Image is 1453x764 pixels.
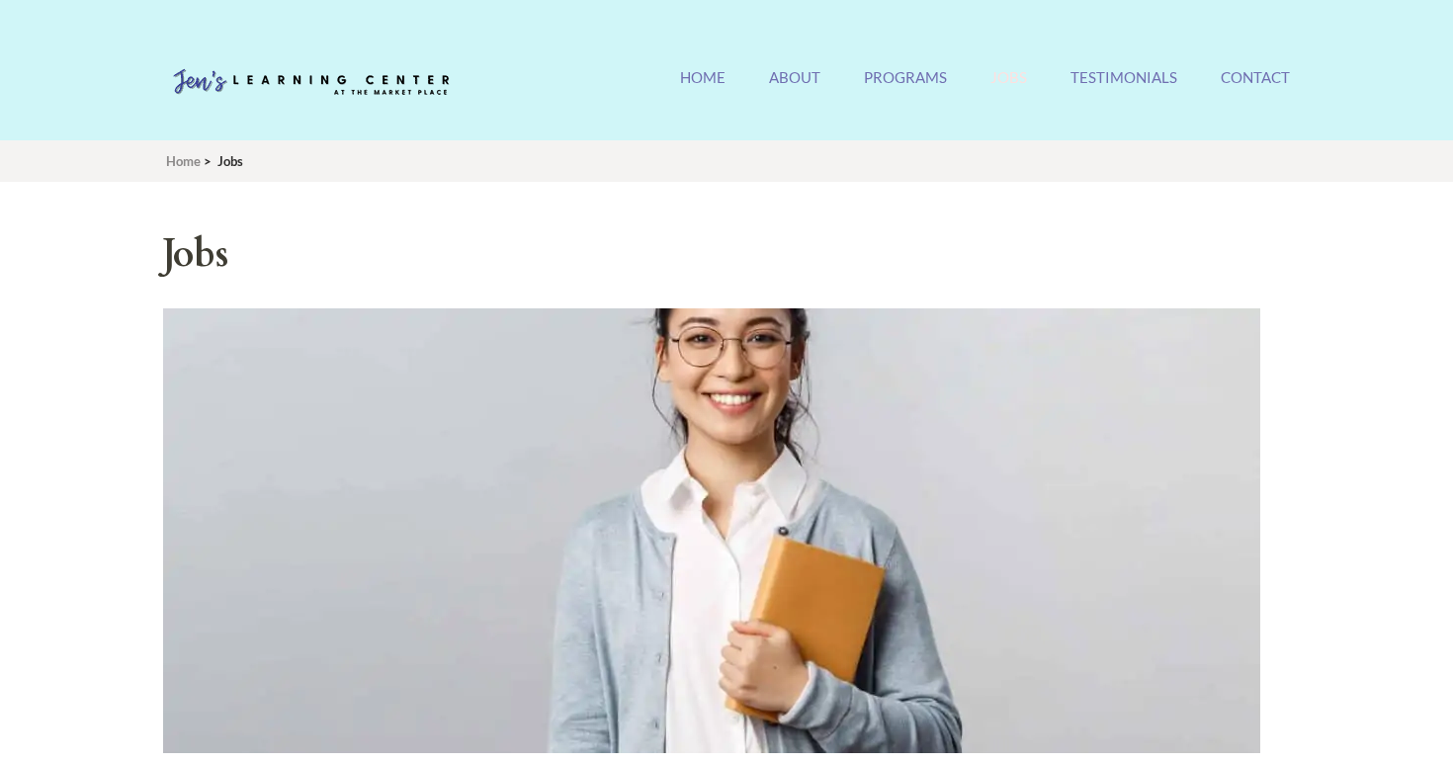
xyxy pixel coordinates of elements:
[163,226,1260,283] h1: Jobs
[1070,68,1177,111] a: Testimonials
[769,68,820,111] a: About
[163,53,460,113] img: Jen's Learning Center Logo Transparent
[166,153,201,169] a: Home
[864,68,947,111] a: Programs
[680,68,726,111] a: Home
[163,308,1260,753] img: Jen's Learning Center Now Hiring
[990,68,1027,111] a: Jobs
[1221,68,1290,111] a: Contact
[204,153,212,169] span: >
